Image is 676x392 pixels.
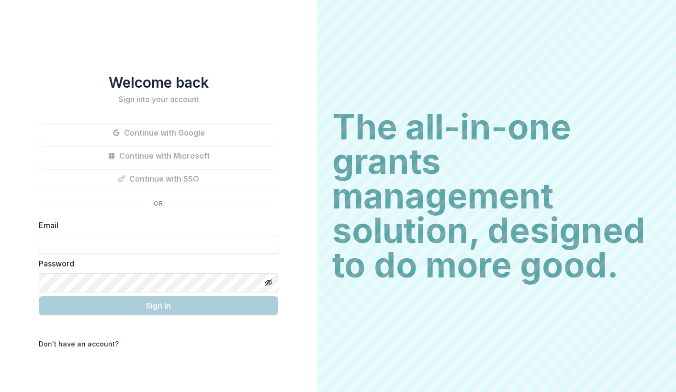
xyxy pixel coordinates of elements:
[39,169,278,188] button: Continue with SSO
[39,146,278,165] button: Continue with Microsoft
[39,296,278,315] button: Sign In
[39,74,278,91] h1: Welcome back
[261,275,276,290] button: Toggle password visibility
[39,339,119,349] p: Don't have an account?
[39,219,272,231] label: Email
[39,258,272,269] label: Password
[39,123,278,142] button: Continue with Google
[39,95,278,104] h2: Sign into your account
